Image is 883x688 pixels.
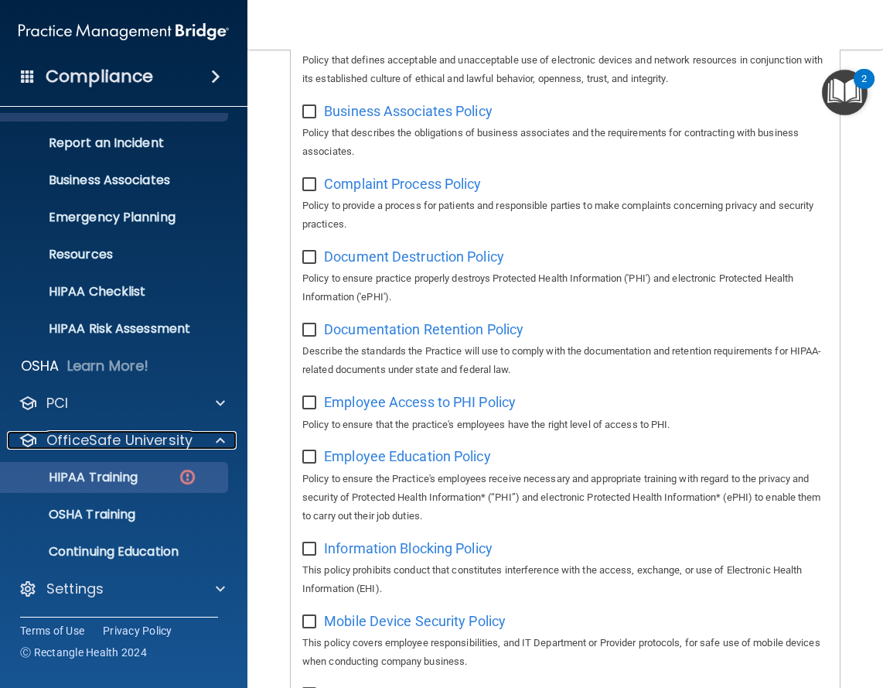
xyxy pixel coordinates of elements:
[302,634,828,671] p: This policy covers employee responsibilities, and IT Department or Provider protocols, for safe u...
[10,321,221,337] p: HIPAA Risk Assessment
[302,416,828,434] p: Policy to ensure that the practice's employees have the right level of access to PHI.
[324,176,481,192] span: Complaint Process Policy
[46,580,104,598] p: Settings
[10,210,221,225] p: Emergency Planning
[302,124,828,161] p: Policy that describes the obligations of business associates and the requirements for contracting...
[10,544,221,560] p: Continuing Education
[615,578,864,640] iframe: Drift Widget Chat Controller
[302,561,828,598] p: This policy prohibits conduct that constitutes interference with the access, exchange, or use of ...
[10,284,221,300] p: HIPAA Checklist
[20,623,84,638] a: Terms of Use
[21,357,60,375] p: OSHA
[10,98,221,114] p: Documents and Policies
[10,135,221,151] p: Report an Incident
[46,431,193,450] p: OfficeSafe University
[324,394,516,410] span: Employee Access to PHI Policy
[324,613,506,629] span: Mobile Device Security Policy
[46,394,68,412] p: PCI
[10,173,221,188] p: Business Associates
[302,470,828,525] p: Policy to ensure the Practice's employees receive necessary and appropriate training with regard ...
[324,248,504,265] span: Document Destruction Policy
[302,342,828,379] p: Describe the standards the Practice will use to comply with the documentation and retention requi...
[861,79,867,99] div: 2
[10,470,138,485] p: HIPAA Training
[302,269,828,306] p: Policy to ensure practice properly destroys Protected Health Information ('PHI') and electronic P...
[10,507,135,522] p: OSHA Training
[46,66,153,87] h4: Compliance
[302,197,828,234] p: Policy to provide a process for patients and responsible parties to make complaints concerning pr...
[19,16,229,47] img: PMB logo
[19,394,225,412] a: PCI
[20,645,147,660] span: Ⓒ Rectangle Health 2024
[178,467,197,487] img: danger-circle.6113f641.png
[19,431,225,450] a: OfficeSafe University
[10,247,221,262] p: Resources
[103,623,172,638] a: Privacy Policy
[67,357,149,375] p: Learn More!
[324,540,493,556] span: Information Blocking Policy
[324,103,493,119] span: Business Associates Policy
[324,448,491,464] span: Employee Education Policy
[822,70,868,115] button: Open Resource Center, 2 new notifications
[19,580,225,598] a: Settings
[302,51,828,88] p: Policy that defines acceptable and unacceptable use of electronic devices and network resources i...
[324,321,523,337] span: Documentation Retention Policy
